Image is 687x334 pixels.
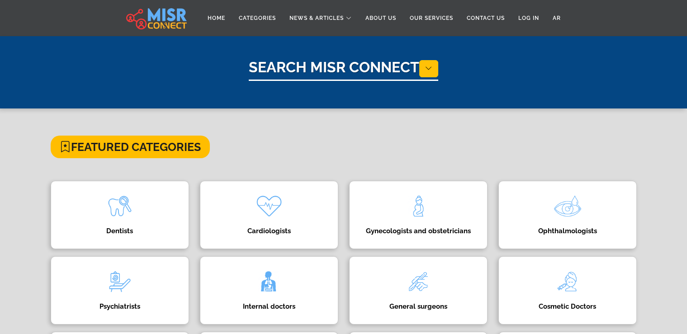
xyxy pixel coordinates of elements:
[400,188,436,224] img: tQBIxbFzDjHNxea4mloJ.png
[65,227,175,235] h4: Dentists
[550,188,586,224] img: O3vASGqC8OE0Zbp7R2Y3.png
[400,263,436,300] img: Oi1DZGDTXfHRQb1rQtXk.png
[512,9,546,27] a: Log in
[45,181,194,249] a: Dentists
[493,256,642,325] a: Cosmetic Doctors
[194,256,344,325] a: Internal doctors
[283,9,359,27] a: News & Articles
[65,302,175,310] h4: Psychiatrists
[344,256,493,325] a: General surgeons
[201,9,232,27] a: Home
[45,256,194,325] a: Psychiatrists
[232,9,283,27] a: Categories
[51,136,210,158] h4: Featured Categories
[363,302,474,310] h4: General surgeons
[460,9,512,27] a: Contact Us
[126,7,187,29] img: main.misr_connect
[403,9,460,27] a: Our Services
[363,227,474,235] h4: Gynecologists and obstetricians
[251,263,287,300] img: pfAWvOfsRsa0Gymt6gRE.png
[512,227,623,235] h4: Ophthalmologists
[359,9,403,27] a: About Us
[194,181,344,249] a: Cardiologists
[251,188,287,224] img: kQgAgBbLbYzX17DbAKQs.png
[214,227,324,235] h4: Cardiologists
[546,9,568,27] a: AR
[289,14,344,22] span: News & Articles
[102,263,138,300] img: wzNEwxv3aCzPUCYeW7v7.png
[214,302,324,310] h4: Internal doctors
[493,181,642,249] a: Ophthalmologists
[344,181,493,249] a: Gynecologists and obstetricians
[249,59,438,81] h1: Search Misr Connect
[512,302,623,310] h4: Cosmetic Doctors
[550,263,586,300] img: DjGqZLWENc0VUGkVFVvU.png
[102,188,138,224] img: k714wZmFaHWIHbCst04N.png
